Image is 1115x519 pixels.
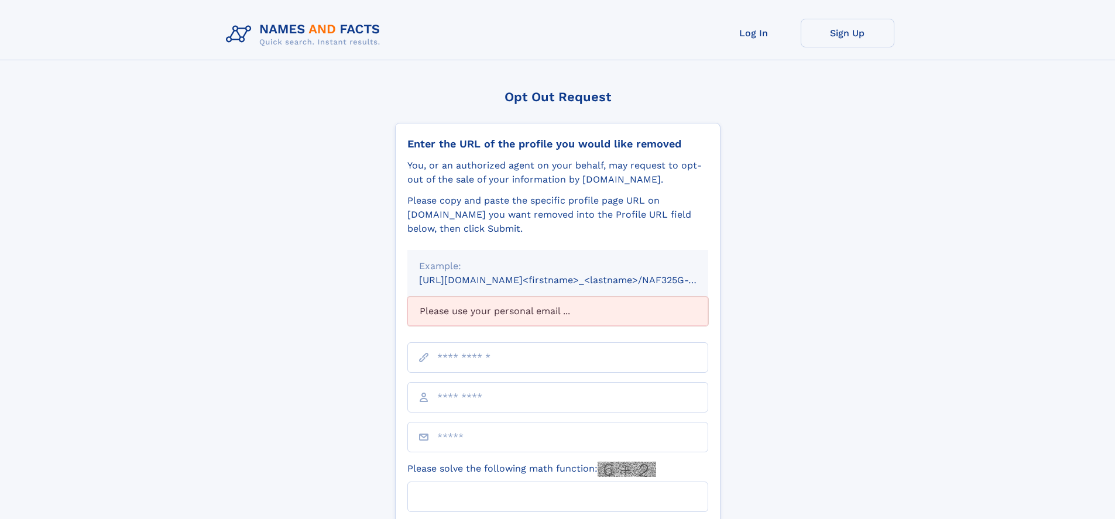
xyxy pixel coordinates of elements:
div: Example: [419,259,697,273]
img: Logo Names and Facts [221,19,390,50]
a: Sign Up [801,19,894,47]
label: Please solve the following math function: [407,462,656,477]
div: Enter the URL of the profile you would like removed [407,138,708,150]
div: Please copy and paste the specific profile page URL on [DOMAIN_NAME] you want removed into the Pr... [407,194,708,236]
div: Opt Out Request [395,90,721,104]
div: You, or an authorized agent on your behalf, may request to opt-out of the sale of your informatio... [407,159,708,187]
small: [URL][DOMAIN_NAME]<firstname>_<lastname>/NAF325G-xxxxxxxx [419,274,730,286]
a: Log In [707,19,801,47]
div: Please use your personal email ... [407,297,708,326]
